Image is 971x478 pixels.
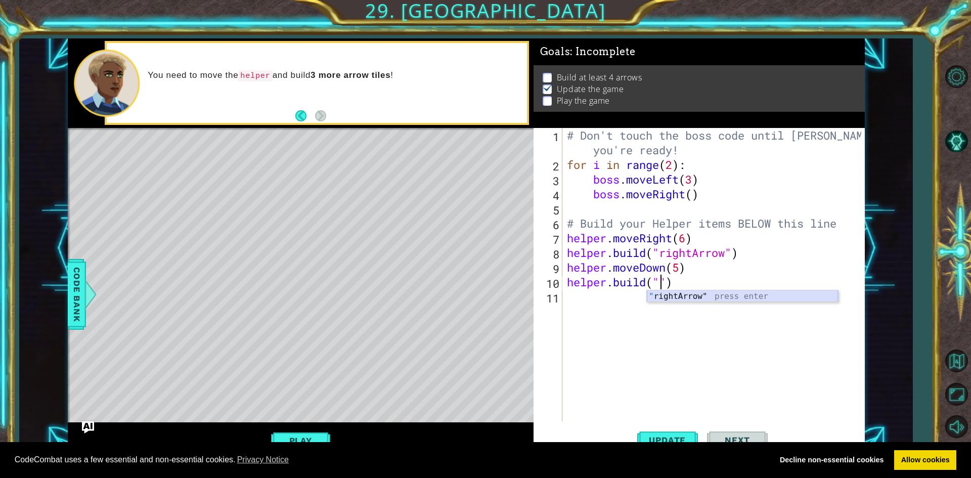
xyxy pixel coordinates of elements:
[536,173,562,188] div: 3
[536,159,562,173] div: 2
[15,452,765,467] span: CodeCombat uses a few essential and non-essential cookies.
[557,95,610,106] p: Play the game
[540,46,636,58] span: Goals
[570,46,635,58] span: : Incomplete
[82,421,94,433] button: Ask AI
[536,188,562,203] div: 4
[536,218,562,232] div: 6
[637,424,698,457] button: Update
[536,247,562,262] div: 8
[942,127,971,156] button: AI Hint
[69,263,85,325] span: Code Bank
[536,232,562,247] div: 7
[271,431,330,450] button: Play
[315,110,326,121] button: Next
[557,83,624,95] p: Update the game
[536,262,562,276] div: 9
[639,435,696,445] span: Update
[295,110,315,121] button: Back
[707,424,768,457] button: Next
[236,452,291,467] a: learn more about cookies
[715,435,760,445] span: Next
[68,128,535,426] div: Level Map
[238,70,272,81] code: helper
[557,72,642,83] p: Build at least 4 arrows
[536,129,562,159] div: 1
[773,450,891,470] a: deny cookies
[536,203,562,218] div: 5
[942,412,971,442] button: Mute
[543,83,553,92] img: Check mark for checkbox
[942,380,971,409] button: Maximize Browser
[942,345,971,378] a: Back to Map
[148,70,519,81] p: You need to move the and build !
[894,450,956,470] a: allow cookies
[536,291,562,306] div: 11
[942,62,971,92] button: Level Options
[536,276,562,291] div: 10
[942,346,971,376] button: Back to Map
[311,70,390,80] strong: 3 more arrow tiles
